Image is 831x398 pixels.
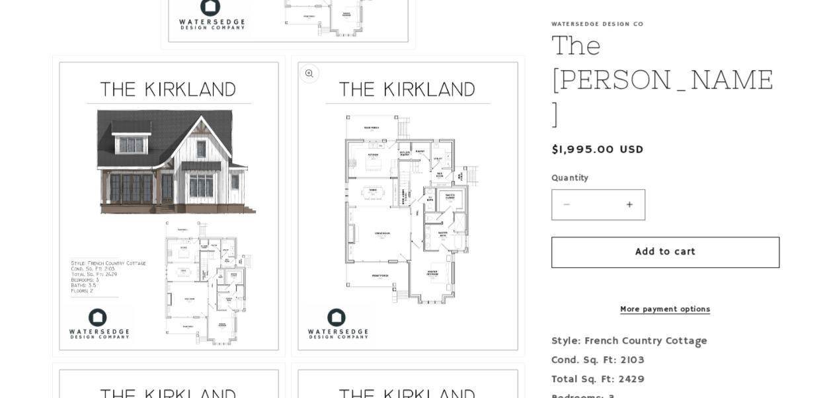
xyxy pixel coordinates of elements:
[551,141,645,159] span: $1,995.00 USD
[551,28,779,131] h1: The [PERSON_NAME]
[551,237,779,268] button: Add to cart
[551,172,779,185] label: Quantity
[551,20,779,28] p: Watersedge Design Co
[551,303,779,315] a: More payment options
